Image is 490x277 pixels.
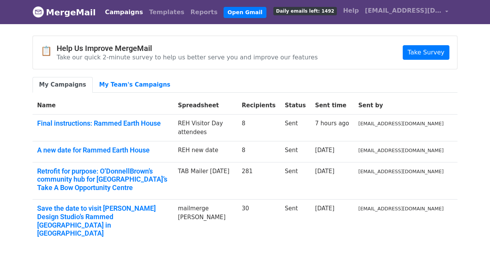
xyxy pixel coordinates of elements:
[358,169,444,174] small: [EMAIL_ADDRESS][DOMAIN_NAME]
[173,162,237,200] td: TAB Mailer [DATE]
[340,3,362,18] a: Help
[315,147,335,154] a: [DATE]
[358,148,444,153] small: [EMAIL_ADDRESS][DOMAIN_NAME]
[188,5,221,20] a: Reports
[33,77,93,93] a: My Campaigns
[146,5,187,20] a: Templates
[93,77,177,93] a: My Team's Campaigns
[237,115,280,141] td: 8
[173,200,237,245] td: mailmerge [PERSON_NAME]
[315,120,349,127] a: 7 hours ago
[237,97,280,115] th: Recipients
[237,200,280,245] td: 30
[237,141,280,162] td: 8
[403,45,449,60] a: Take Survey
[365,6,441,15] span: [EMAIL_ADDRESS][DOMAIN_NAME]
[310,97,354,115] th: Sent time
[57,44,318,53] h4: Help Us Improve MergeMail
[37,119,169,128] a: Final instructions: Rammed Earth House
[102,5,146,20] a: Campaigns
[315,205,335,212] a: [DATE]
[33,4,96,20] a: MergeMail
[237,162,280,200] td: 281
[41,46,57,57] span: 📋
[57,53,318,61] p: Take our quick 2-minute survey to help us better serve you and improve our features
[280,115,310,141] td: Sent
[33,97,173,115] th: Name
[37,204,169,237] a: Save the date to visit [PERSON_NAME] Design Studio’s Rammed [GEOGRAPHIC_DATA] in [GEOGRAPHIC_DATA]
[37,167,169,192] a: Retrofit for purpose: O’DonnellBrown’s community hub for [GEOGRAPHIC_DATA]’s Take A Bow Opportuni...
[224,7,266,18] a: Open Gmail
[280,97,310,115] th: Status
[270,3,340,18] a: Daily emails left: 1492
[354,97,448,115] th: Sent by
[280,200,310,245] td: Sent
[173,141,237,162] td: REH new date
[37,146,169,154] a: A new date for Rammed Earth House
[358,121,444,126] small: [EMAIL_ADDRESS][DOMAIN_NAME]
[173,97,237,115] th: Spreadsheet
[173,115,237,141] td: REH Visitor Day attendees
[315,168,335,175] a: [DATE]
[362,3,451,21] a: [EMAIL_ADDRESS][DOMAIN_NAME]
[33,6,44,18] img: MergeMail logo
[280,162,310,200] td: Sent
[273,7,337,15] span: Daily emails left: 1492
[358,206,444,211] small: [EMAIL_ADDRESS][DOMAIN_NAME]
[280,141,310,162] td: Sent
